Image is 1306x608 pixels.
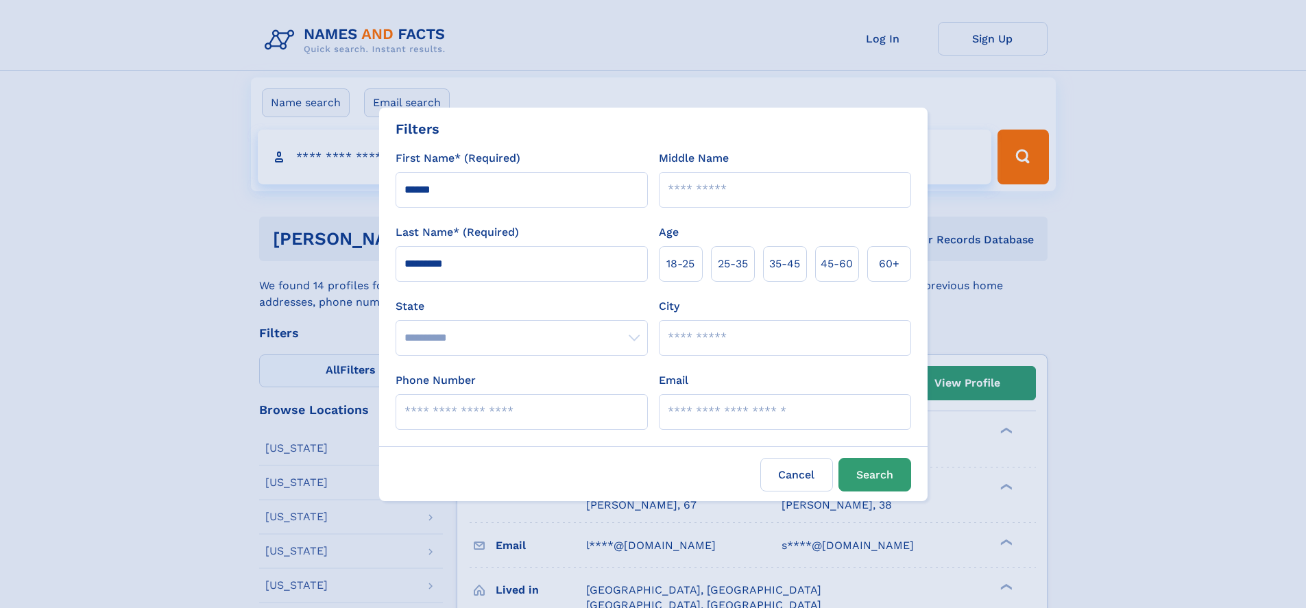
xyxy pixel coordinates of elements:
[396,298,648,315] label: State
[666,256,694,272] span: 18‑25
[838,458,911,491] button: Search
[396,372,476,389] label: Phone Number
[396,224,519,241] label: Last Name* (Required)
[769,256,800,272] span: 35‑45
[718,256,748,272] span: 25‑35
[659,372,688,389] label: Email
[659,150,729,167] label: Middle Name
[396,150,520,167] label: First Name* (Required)
[396,119,439,139] div: Filters
[879,256,899,272] span: 60+
[659,298,679,315] label: City
[821,256,853,272] span: 45‑60
[659,224,679,241] label: Age
[760,458,833,491] label: Cancel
